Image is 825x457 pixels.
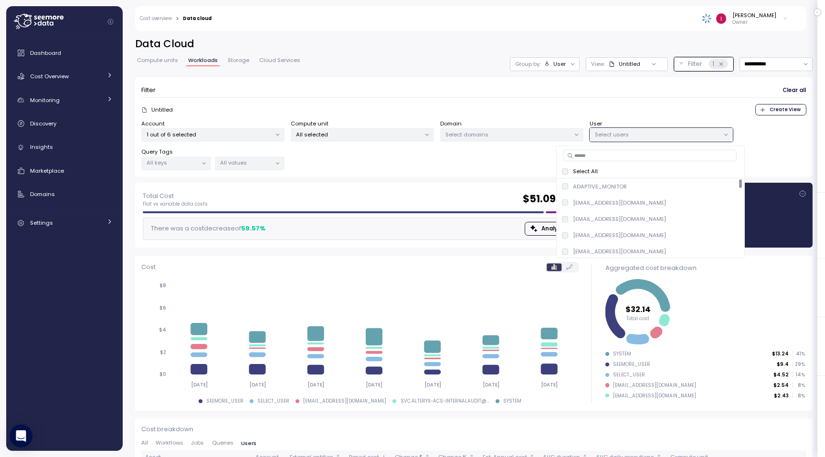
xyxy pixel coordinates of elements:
p: 29 % [793,361,804,368]
p: 1 out of 6 selected [147,131,271,138]
div: > [176,16,179,22]
div: [PERSON_NAME] [732,11,776,19]
tspan: $6 [159,305,166,311]
div: 59.57 % [241,224,265,233]
span: Monitoring [30,96,60,104]
tspan: $32.14 [625,303,650,314]
p: 1 [712,59,714,69]
div: [EMAIL_ADDRESS][DOMAIN_NAME] [613,382,696,389]
div: SELECT_USER [257,398,289,405]
span: Workloads [188,58,218,63]
div: SEEMORE_USER [206,398,243,405]
img: 68790ce639d2d68da1992664.PNG [702,13,712,23]
tspan: $4 [159,327,166,333]
tspan: [DATE] [483,382,499,388]
p: Untitled [151,106,173,114]
div: [EMAIL_ADDRESS][DOMAIN_NAME] [303,398,386,405]
span: Insights [30,143,53,151]
tspan: Total cost [626,315,649,322]
p: View: [591,60,605,68]
p: [EMAIL_ADDRESS][DOMAIN_NAME] [573,248,666,255]
label: Account [141,120,165,128]
button: Collapse navigation [105,18,116,25]
span: Jobs [191,440,204,446]
p: All keys [147,159,198,166]
h2: Data Cloud [135,37,813,51]
div: Aggregated cost breakdown [605,263,805,273]
p: Select All [573,167,598,175]
tspan: $2 [160,349,166,355]
h2: $ 51.09 [523,192,556,206]
p: Cost [141,262,156,272]
p: All values [220,159,271,166]
tspan: $0 [159,372,166,378]
p: Select domains [445,131,570,138]
div: Open Intercom Messenger [10,425,32,447]
p: Flat vs variable data costs [143,201,208,208]
a: Settings [10,213,119,232]
div: User [553,60,566,68]
a: Domains [10,185,119,204]
button: Analyze [525,222,572,236]
p: Select users [595,131,719,138]
span: Compute units [137,58,178,63]
p: 8 % [793,382,804,389]
tspan: [DATE] [366,382,382,388]
div: SYSTEM [613,351,631,357]
label: Query Tags [141,148,173,156]
button: Create View [755,104,806,115]
span: Marketplace [30,167,64,175]
p: Total Cost [143,191,208,201]
button: Filter1 [674,57,733,71]
p: [EMAIL_ADDRESS][DOMAIN_NAME] [573,215,666,223]
label: User [590,120,602,128]
p: $9.4 [777,361,789,368]
span: Dashboard [30,49,61,57]
span: Cloud Services [259,58,300,63]
label: Compute unit [291,120,328,128]
span: Storage [228,58,249,63]
a: Cost Overview [10,67,119,86]
p: Filter [688,59,702,69]
p: Group by: [515,60,540,68]
tspan: [DATE] [541,382,558,388]
p: ADAPTIVE_MONITOR [573,183,627,190]
div: SVC.ALTERYX-ACS-INTERNALAUDIT@ ... [401,398,489,405]
div: [EMAIL_ADDRESS][DOMAIN_NAME] [613,393,696,399]
span: Queries [212,440,233,446]
div: SELECT_USER [613,372,645,378]
p: 14 % [793,372,804,378]
div: Untitled [609,60,640,68]
p: 8 % [793,393,804,399]
button: Clear all [782,83,806,97]
div: Data cloud [183,16,212,21]
label: Domain [440,120,462,128]
img: ACg8ocKLuhHFaZBJRg6H14Zm3JrTaqN1bnDy5ohLcNYWE-rfMITsOg=s96-c [716,13,726,23]
a: Marketplace [10,161,119,180]
a: Discovery [10,114,119,133]
tspan: $8 [159,283,166,289]
span: All [141,440,148,446]
span: Cost Overview [30,73,69,80]
span: Analyze [541,222,564,235]
p: Owner [732,19,776,26]
span: Settings [30,219,53,227]
tspan: [DATE] [249,382,266,388]
a: Dashboard [10,43,119,62]
a: Insights [10,138,119,157]
tspan: [DATE] [307,382,324,388]
p: $2.43 [774,393,789,399]
span: Create View [770,104,801,115]
div: SYSTEM [503,398,521,405]
tspan: [DATE] [190,382,207,388]
a: Cost overview [140,16,172,21]
div: There was a cost decrease of [148,224,265,233]
span: Users [241,441,256,446]
tspan: [DATE] [424,382,441,388]
p: $13.24 [772,351,789,357]
p: $2.54 [773,382,789,389]
p: $4.52 [773,372,789,378]
a: Monitoring [10,91,119,110]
